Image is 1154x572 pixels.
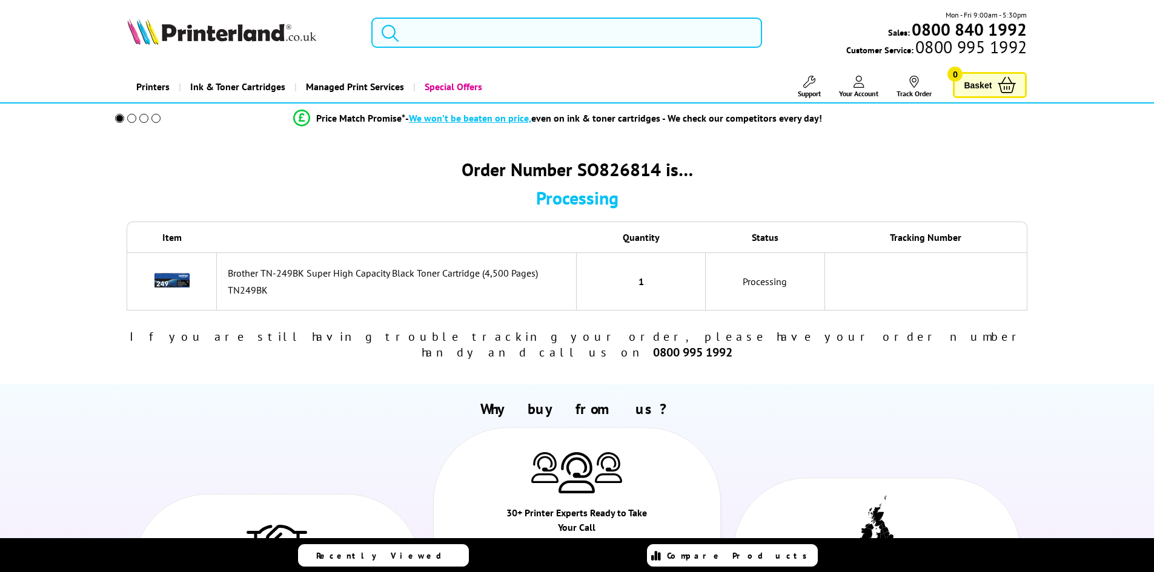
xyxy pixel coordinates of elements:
[912,18,1027,41] b: 0800 840 1992
[839,89,878,98] span: Your Account
[127,18,316,45] img: Printerland Logo
[99,108,1018,129] li: modal_Promise
[706,252,825,311] td: Processing
[190,71,285,102] span: Ink & Toner Cartridges
[298,544,469,567] a: Recently Viewed
[179,71,294,102] a: Ink & Toner Cartridges
[316,112,405,124] span: Price Match Promise*
[953,72,1027,98] a: Basket 0
[595,452,622,483] img: Printer Experts
[127,71,179,102] a: Printers
[964,77,992,93] span: Basket
[947,67,963,82] span: 0
[647,544,818,567] a: Compare Products
[127,329,1027,360] div: If you are still having trouble tracking your order, please have your order number handy and call...
[577,252,705,311] td: 1
[127,399,1027,418] h2: Why buy from us?
[653,344,732,360] b: 0800 995 1992
[798,89,821,98] span: Support
[559,452,595,494] img: Printer Experts
[228,267,571,279] div: Brother TN-249BK Super High Capacity Black Toner Cartridge (4,500 Pages)
[897,76,932,98] a: Track Order
[825,222,1027,252] th: Tracking Number
[405,112,822,124] div: - even on ink & toner cartridges - We check our competitors every day!
[127,222,217,252] th: Item
[247,519,307,567] img: Trusted Service
[151,259,193,301] img: Brother TN-249BK Super High Capacity Black Toner Cartridge (4,500 Pages)
[505,505,649,541] div: 30+ Printer Experts Ready to Take Your Call
[228,284,571,296] div: TN249BK
[413,71,491,102] a: Special Offers
[531,452,559,483] img: Printer Experts
[409,112,531,124] span: We won’t be beaten on price,
[706,222,825,252] th: Status
[860,495,894,551] img: UK tax payer
[914,41,1027,53] span: 0800 995 1992
[946,9,1027,21] span: Mon - Fri 9:00am - 5:30pm
[839,76,878,98] a: Your Account
[798,76,821,98] a: Support
[577,222,705,252] th: Quantity
[888,27,910,38] span: Sales:
[127,186,1027,209] div: Processing
[127,157,1027,181] div: Order Number SO826814 is…
[316,550,454,561] span: Recently Viewed
[910,24,1027,35] a: 0800 840 1992
[667,550,814,561] span: Compare Products
[846,41,1027,56] span: Customer Service:
[294,71,413,102] a: Managed Print Services
[127,18,357,47] a: Printerland Logo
